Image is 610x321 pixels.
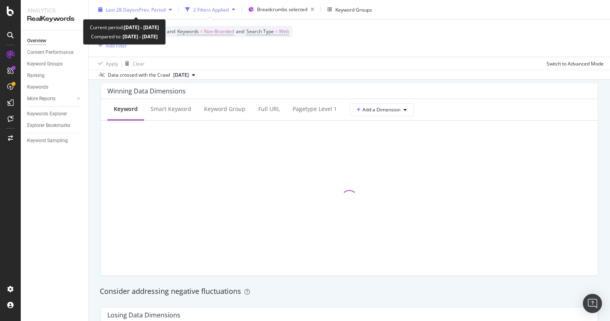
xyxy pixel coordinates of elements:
[27,137,83,145] a: Keyword Sampling
[91,32,158,41] div: Compared to:
[95,3,175,16] button: Last 28 DaysvsPrev. Period
[27,71,45,80] div: Ranking
[27,14,82,24] div: RealKeywords
[27,95,55,103] div: More Reports
[124,24,159,31] b: [DATE] - [DATE]
[200,28,203,35] span: =
[27,121,83,130] a: Explorer Bookmarks
[246,28,274,35] span: Search Type
[121,33,158,40] b: [DATE] - [DATE]
[170,70,198,80] button: [DATE]
[27,121,70,130] div: Explorer Bookmarks
[27,60,83,68] a: Keyword Groups
[114,105,138,113] div: Keyword
[27,137,68,145] div: Keyword Sampling
[133,60,145,67] div: Clear
[27,6,82,14] div: Analytics
[100,286,599,297] div: Consider addressing negative fluctuations
[27,48,73,57] div: Content Performance
[547,60,604,67] div: Switch to Advanced Mode
[583,294,602,313] div: Open Intercom Messenger
[90,23,159,32] div: Current period:
[107,311,180,319] div: Losing Data Dimensions
[335,6,372,13] div: Keyword Groups
[182,3,238,16] button: 2 Filters Applied
[27,95,75,103] a: More Reports
[275,28,278,35] span: =
[543,57,604,70] button: Switch to Advanced Mode
[27,110,67,118] div: Keywords Explorer
[27,83,83,91] a: Keywords
[106,6,134,13] span: Last 28 Days
[106,60,118,67] div: Apply
[204,26,234,37] span: Non-Branded
[108,71,170,79] div: Data crossed with the Crawl
[324,3,375,16] button: Keyword Groups
[151,105,191,113] div: Smart Keyword
[257,6,307,13] span: Breadcrumbs selected
[122,57,145,70] button: Clear
[350,103,414,116] button: Add a Dimension
[107,87,186,95] div: Winning Data Dimensions
[27,37,46,45] div: Overview
[106,42,127,49] div: Add Filter
[27,83,48,91] div: Keywords
[27,48,83,57] a: Content Performance
[27,37,83,45] a: Overview
[204,105,246,113] div: Keyword Group
[27,60,63,68] div: Keyword Groups
[177,28,199,35] span: Keywords
[293,105,337,113] div: pagetype Level 1
[245,3,317,16] button: Breadcrumbs selected
[173,71,189,79] span: 2025 Sep. 29th
[27,110,83,118] a: Keywords Explorer
[356,106,400,113] span: Add a Dimension
[236,28,244,35] span: and
[95,57,118,70] button: Apply
[193,6,229,13] div: 2 Filters Applied
[95,41,127,50] button: Add Filter
[279,26,289,37] span: Web
[27,71,83,80] a: Ranking
[258,105,280,113] div: Full URL
[167,28,175,35] span: and
[134,6,166,13] span: vs Prev. Period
